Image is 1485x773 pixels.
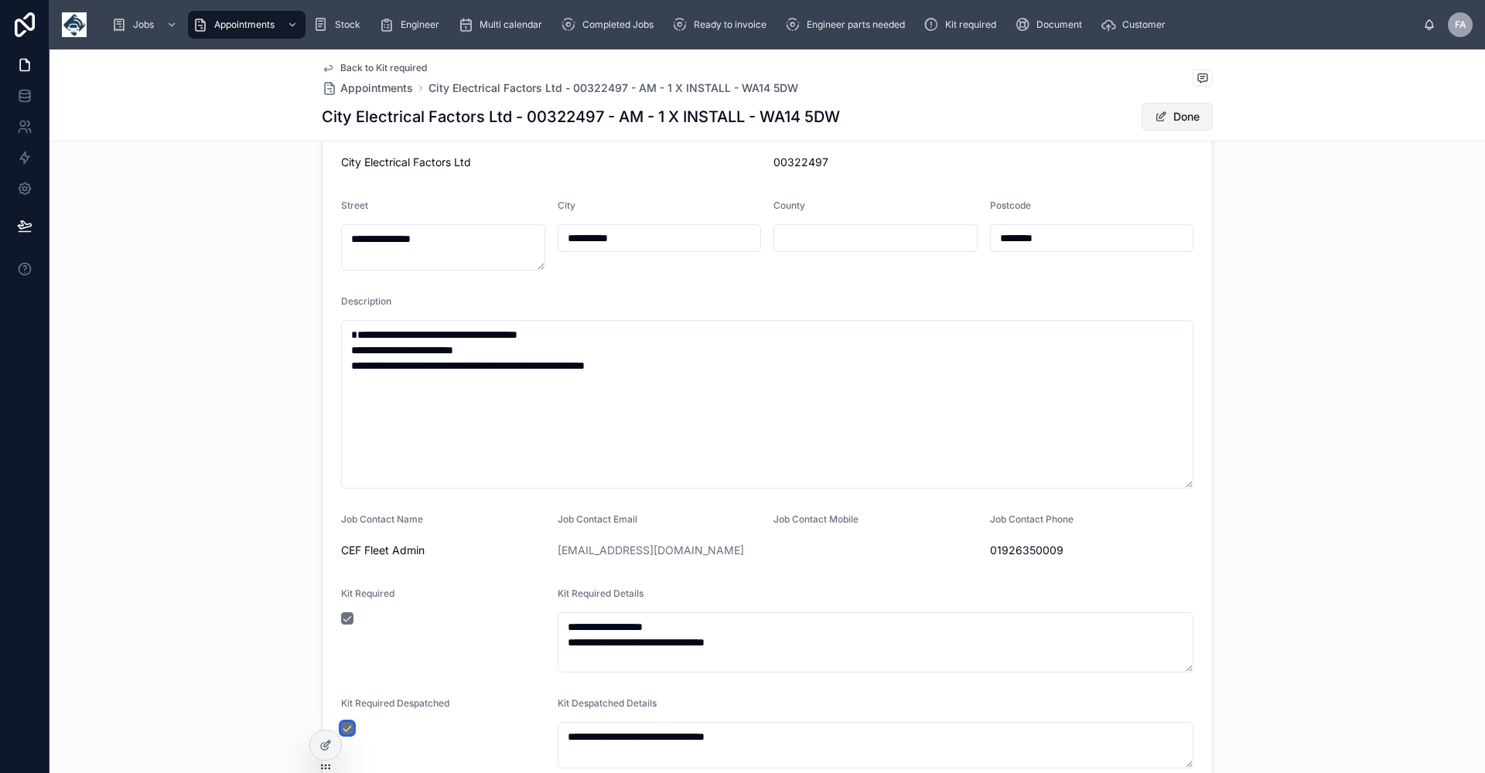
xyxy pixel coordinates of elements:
a: Completed Jobs [556,11,664,39]
a: [EMAIL_ADDRESS][DOMAIN_NAME] [558,543,744,558]
span: Multi calendar [480,19,542,31]
span: Job Contact Name [341,513,423,525]
div: scrollable content [99,8,1423,42]
span: Back to Kit required [340,62,427,74]
a: Jobs [107,11,185,39]
a: Customer [1096,11,1176,39]
a: Document [1010,11,1093,39]
span: County [773,199,805,211]
span: Kit Required Details [558,587,643,599]
span: Completed Jobs [582,19,654,31]
a: Engineer parts needed [780,11,916,39]
a: Multi calendar [453,11,553,39]
span: Street [341,199,368,211]
img: App logo [62,12,87,37]
span: Stock [335,19,360,31]
span: Postcode [990,199,1031,211]
a: Stock [309,11,371,39]
span: Kit Required [341,587,394,599]
button: Done [1142,103,1213,131]
h1: City Electrical Factors Ltd - 00322497 - AM - 1 X INSTALL - WA14 5DW [322,106,840,128]
span: 00322497 [773,155,1193,170]
span: City Electrical Factors Ltd [341,155,761,170]
span: 01926350009 [990,543,1194,558]
span: Engineer parts needed [807,19,905,31]
span: Job Contact Mobile [773,513,859,525]
span: Customer [1122,19,1166,31]
a: Ready to invoice [667,11,777,39]
span: Engineer [401,19,439,31]
span: Kit required [945,19,996,31]
a: Back to Kit required [322,62,427,74]
span: Jobs [133,19,154,31]
span: City [558,199,575,211]
span: Kit Despatched Details [558,697,657,709]
a: Engineer [374,11,450,39]
span: Appointments [214,19,275,31]
span: Job Contact Email [558,513,637,525]
span: CEF Fleet Admin [341,543,545,558]
span: Kit Required Despatched [341,697,449,709]
span: FA [1455,19,1466,31]
a: City Electrical Factors Ltd - 00322497 - AM - 1 X INSTALL - WA14 5DW [428,80,798,96]
span: Document [1036,19,1082,31]
a: Appointments [188,11,306,39]
span: Description [341,295,391,307]
span: Ready to invoice [694,19,766,31]
span: Appointments [340,80,413,96]
a: Appointments [322,80,413,96]
a: Kit required [919,11,1007,39]
span: Job Contact Phone [990,513,1074,525]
